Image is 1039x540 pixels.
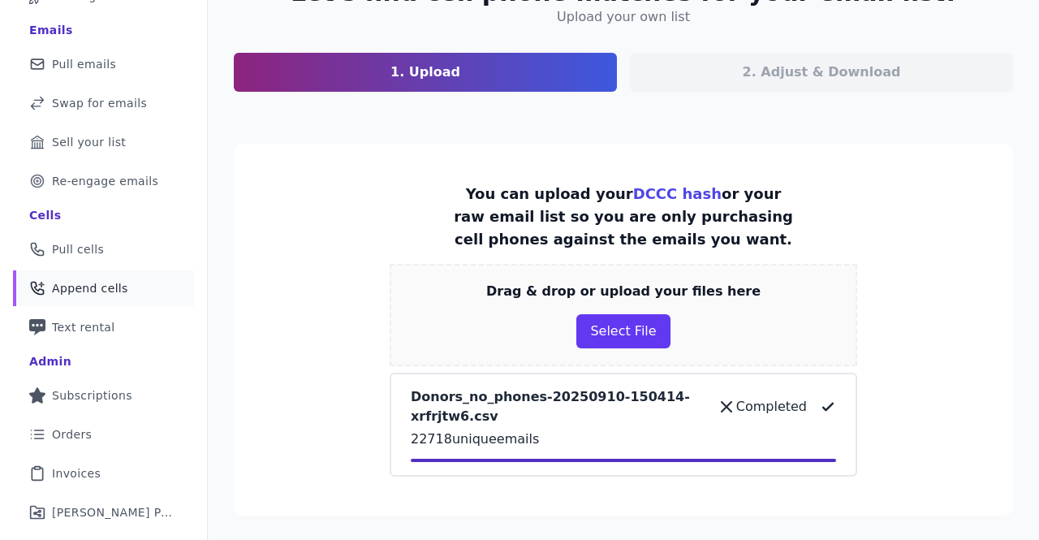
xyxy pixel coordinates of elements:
[52,56,116,72] span: Pull emails
[411,430,836,449] p: 22718 unique emails
[13,309,194,345] a: Text rental
[13,231,194,267] a: Pull cells
[448,183,799,251] p: You can upload your or your raw email list so you are only purchasing cell phones against the ema...
[52,173,158,189] span: Re-engage emails
[52,134,126,150] span: Sell your list
[52,280,128,296] span: Append cells
[633,185,722,202] a: DCCC hash
[234,53,617,92] a: 1. Upload
[52,319,115,335] span: Text rental
[13,46,194,82] a: Pull emails
[743,63,901,82] p: 2. Adjust & Download
[411,387,704,426] p: Donors_no_phones-20250910-150414-xrfrjtw6.csv
[576,314,670,348] button: Select File
[52,426,92,443] span: Orders
[52,387,132,404] span: Subscriptions
[13,124,194,160] a: Sell your list
[52,465,101,482] span: Invoices
[557,7,690,27] h4: Upload your own list
[52,241,104,257] span: Pull cells
[52,95,147,111] span: Swap for emails
[29,22,73,38] div: Emails
[29,353,71,369] div: Admin
[52,504,175,521] span: [PERSON_NAME] Performance
[13,270,194,306] a: Append cells
[486,282,761,301] p: Drag & drop or upload your files here
[13,495,194,530] a: [PERSON_NAME] Performance
[13,85,194,121] a: Swap for emails
[390,63,460,82] p: 1. Upload
[736,397,807,417] p: Completed
[13,456,194,491] a: Invoices
[13,378,194,413] a: Subscriptions
[13,163,194,199] a: Re-engage emails
[13,417,194,452] a: Orders
[29,207,61,223] div: Cells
